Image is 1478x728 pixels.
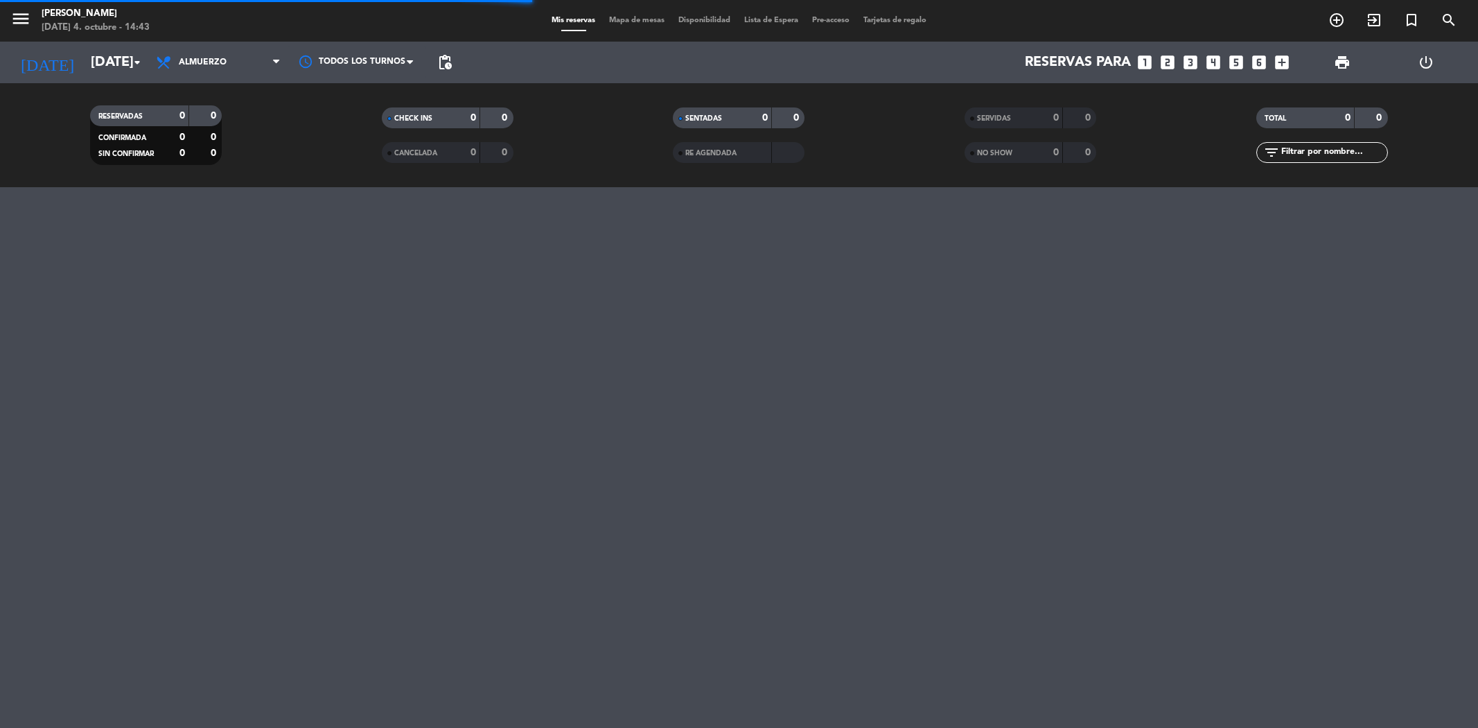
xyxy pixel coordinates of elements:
strong: 0 [179,132,185,142]
span: SIN CONFIRMAR [98,150,154,157]
span: SERVIDAS [977,115,1011,122]
i: looks_one [1136,53,1154,71]
div: LOG OUT [1384,42,1468,83]
span: RE AGENDADA [685,150,737,157]
strong: 0 [793,113,802,123]
div: [PERSON_NAME] [42,7,150,21]
strong: 0 [211,111,219,121]
i: turned_in_not [1403,12,1420,28]
span: SENTADAS [685,115,722,122]
i: looks_3 [1181,53,1199,71]
span: Tarjetas de regalo [856,17,933,24]
span: Disponibilidad [671,17,737,24]
span: Pre-acceso [805,17,856,24]
i: filter_list [1263,144,1280,161]
strong: 0 [470,113,476,123]
strong: 0 [211,148,219,158]
strong: 0 [470,148,476,157]
button: menu [10,8,31,34]
span: print [1334,54,1351,71]
input: Filtrar por nombre... [1280,145,1387,160]
strong: 0 [179,148,185,158]
i: arrow_drop_down [129,54,146,71]
span: CHECK INS [394,115,432,122]
i: looks_4 [1204,53,1222,71]
i: [DATE] [10,47,84,78]
strong: 0 [1085,113,1093,123]
strong: 0 [1345,113,1351,123]
strong: 0 [762,113,768,123]
strong: 0 [1376,113,1384,123]
strong: 0 [211,132,219,142]
strong: 0 [502,113,510,123]
span: Mis reservas [545,17,602,24]
i: looks_6 [1250,53,1268,71]
span: Lista de Espera [737,17,805,24]
strong: 0 [502,148,510,157]
i: power_settings_new [1418,54,1434,71]
strong: 0 [1053,148,1059,157]
span: TOTAL [1265,115,1286,122]
i: exit_to_app [1366,12,1382,28]
span: RESERVADAS [98,113,143,120]
i: looks_5 [1227,53,1245,71]
i: looks_two [1159,53,1177,71]
i: add_box [1273,53,1291,71]
i: add_circle_outline [1328,12,1345,28]
span: Mapa de mesas [602,17,671,24]
i: search [1441,12,1457,28]
strong: 0 [1085,148,1093,157]
i: menu [10,8,31,29]
div: [DATE] 4. octubre - 14:43 [42,21,150,35]
span: Almuerzo [179,58,227,67]
span: NO SHOW [977,150,1012,157]
span: Reservas para [1025,54,1131,71]
span: CONFIRMADA [98,135,146,141]
span: pending_actions [437,54,453,71]
span: CANCELADA [394,150,437,157]
strong: 0 [1053,113,1059,123]
strong: 0 [179,111,185,121]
